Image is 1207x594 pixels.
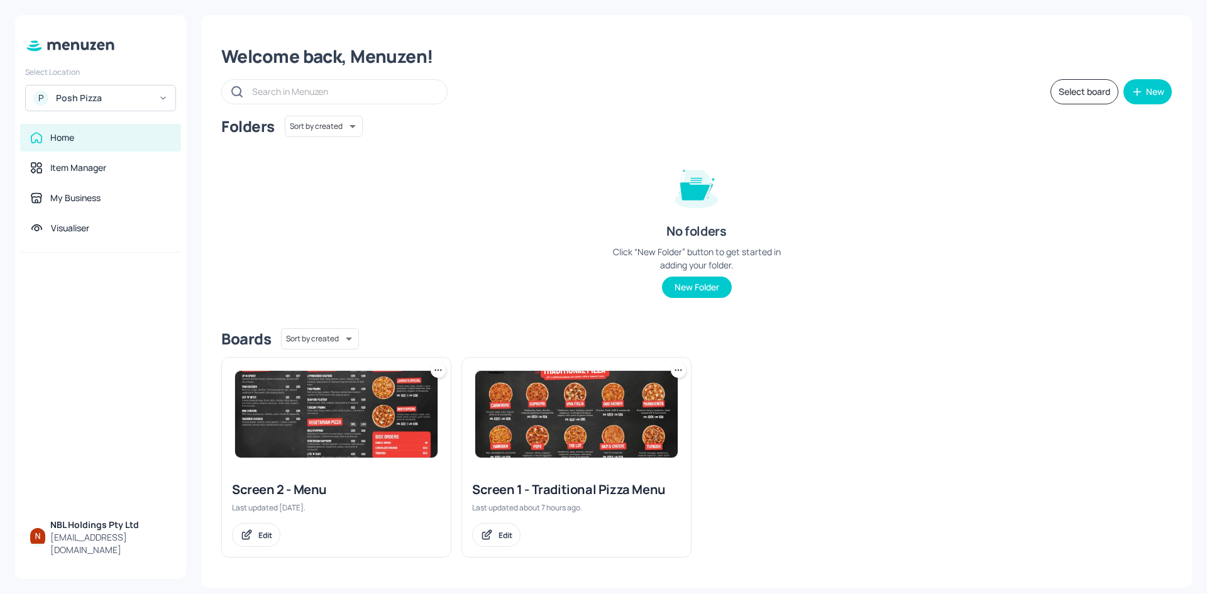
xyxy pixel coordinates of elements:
[472,481,681,498] div: Screen 1 - Traditional Pizza Menu
[50,519,171,531] div: NBL Holdings Pty Ltd
[258,530,272,541] div: Edit
[232,502,441,513] div: Last updated [DATE].
[1146,87,1164,96] div: New
[221,329,271,349] div: Boards
[252,82,434,101] input: Search in Menuzen
[1050,79,1118,104] button: Select board
[1123,79,1172,104] button: New
[221,45,1172,68] div: Welcome back, Menuzen!
[472,502,681,513] div: Last updated about 7 hours ago.
[662,277,732,298] button: New Folder
[235,371,438,458] img: 2024-12-10-17338741592536iojusxwgp.jpeg
[50,531,171,556] div: [EMAIL_ADDRESS][DOMAIN_NAME]
[665,155,728,217] img: folder-empty
[281,326,359,351] div: Sort by created
[221,116,275,136] div: Folders
[51,222,89,234] div: Visualiser
[475,371,678,458] img: 2025-09-24-1758701585644dtr056xrmkw.jpeg
[232,481,441,498] div: Screen 2 - Menu
[666,223,726,240] div: No folders
[50,131,74,144] div: Home
[50,192,101,204] div: My Business
[25,67,176,77] div: Select Location
[56,92,151,104] div: Posh Pizza
[50,162,106,174] div: Item Manager
[30,528,45,543] img: ACg8ocJyK32Hul91rHg7rrnue8nh7Yo0GJi5Qc74ZIAlCcym84ZGSA=s96-c
[602,245,791,272] div: Click “New Folder” button to get started in adding your folder.
[33,91,48,106] div: P
[499,530,512,541] div: Edit
[285,114,363,139] div: Sort by created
